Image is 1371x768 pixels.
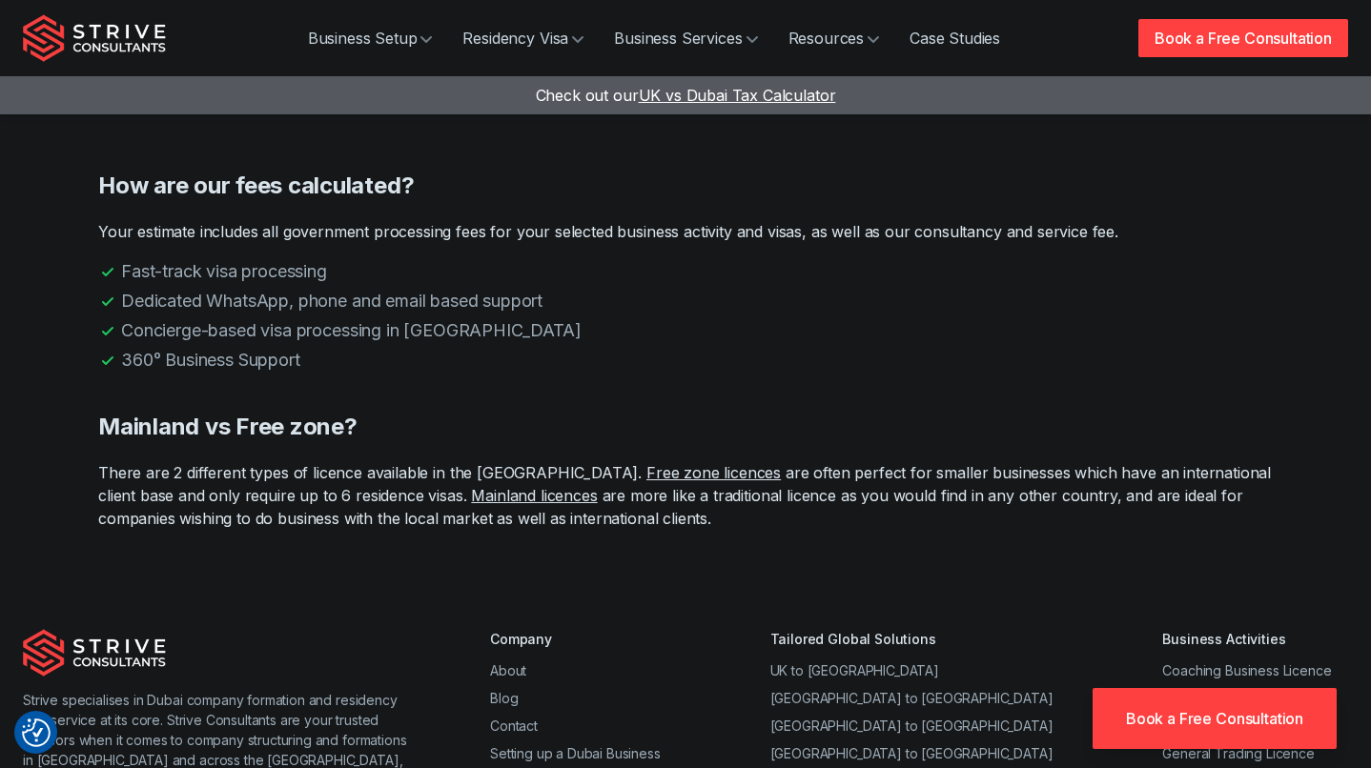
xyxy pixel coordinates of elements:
button: Consent Preferences [22,718,51,747]
a: Book a Free Consultation [1093,688,1337,749]
a: Check out ourUK vs Dubai Tax Calculator [536,86,836,105]
a: UK to [GEOGRAPHIC_DATA] [770,662,939,678]
a: Business Services [599,19,772,57]
img: Strive Consultants [23,629,166,677]
a: [GEOGRAPHIC_DATA] to [GEOGRAPHIC_DATA] [770,690,1054,706]
a: Resources [773,19,895,57]
h4: Mainland vs Free zone? [98,411,1273,442]
h4: How are our fees calculated? [98,170,1273,201]
a: Case Studies [894,19,1015,57]
a: Blog [490,690,518,706]
img: Revisit consent button [22,718,51,747]
a: Business Setup [293,19,448,57]
span: Dedicated WhatsApp, phone and email based support [121,288,542,313]
div: Tailored Global Solutions [770,629,1054,649]
p: Your estimate includes all government processing fees for your selected business activity and vis... [98,220,1273,243]
a: About [490,662,526,678]
a: Setting up a Dubai Business [490,745,661,761]
p: There are 2 different types of licence available in the [GEOGRAPHIC_DATA]. are often perfect for ... [98,461,1273,530]
span: Concierge-based visa processing in [GEOGRAPHIC_DATA] [121,317,582,343]
a: [GEOGRAPHIC_DATA] to [GEOGRAPHIC_DATA] [770,745,1054,761]
a: General Trading Licence [1162,745,1314,761]
span: 360° Business Support [121,347,300,373]
a: [GEOGRAPHIC_DATA] to [GEOGRAPHIC_DATA] [770,717,1054,734]
span: UK vs Dubai Tax Calculator [639,86,836,105]
span: Fast-track visa processing [121,258,327,284]
a: Free zone licences [646,463,781,482]
a: Mainland licences [471,486,597,505]
div: Business Activities [1162,629,1348,649]
img: Strive Consultants [23,14,166,62]
a: Residency Visa [447,19,599,57]
a: Book a Free Consultation [1138,19,1348,57]
a: Coaching Business Licence [1162,662,1331,678]
a: Contact [490,717,538,734]
div: Company [490,629,661,649]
